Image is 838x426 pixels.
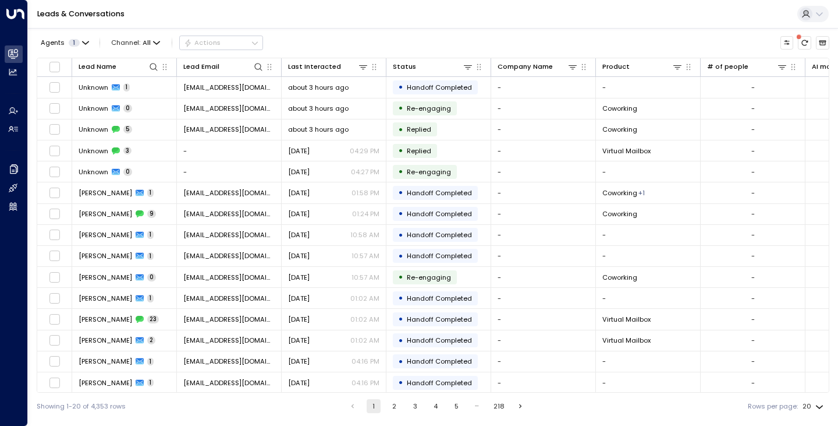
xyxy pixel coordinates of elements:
[491,140,596,161] td: -
[407,294,472,303] span: Handoff Completed
[596,77,701,97] td: -
[123,168,132,176] span: 0
[288,251,310,260] span: Yesterday
[147,273,156,281] span: 0
[398,333,403,348] div: •
[602,61,683,72] div: Product
[37,9,125,19] a: Leads & Conversations
[143,39,151,47] span: All
[602,146,651,156] span: Virtual Mailbox
[183,209,275,219] span: akhilvatvani@gmail.com
[79,83,108,92] span: Unknown
[49,293,61,304] span: Toggle select row
[491,399,507,413] button: Go to page 218
[49,355,61,367] span: Toggle select row
[751,104,755,113] div: -
[108,36,164,49] button: Channel:All
[288,273,310,282] span: Yesterday
[183,336,275,345] span: anassabri@gmail.com
[407,251,472,260] span: Handoff Completed
[491,98,596,119] td: -
[288,209,310,219] span: Yesterday
[177,140,282,161] td: -
[49,124,61,135] span: Toggle select row
[751,294,755,303] div: -
[491,225,596,245] td: -
[393,61,416,72] div: Status
[288,357,310,366] span: Aug 21, 2025
[147,294,154,302] span: 1
[407,273,451,282] span: Trigger
[398,375,403,390] div: •
[602,336,651,345] span: Virtual Mailbox
[602,125,637,134] span: Coworking
[707,61,748,72] div: # of people
[288,61,341,72] div: Last Interacted
[123,125,132,133] span: 5
[491,309,596,329] td: -
[751,357,755,366] div: -
[398,143,403,159] div: •
[288,125,349,134] span: about 3 hours ago
[596,372,701,393] td: -
[79,209,132,219] span: Akhil Vatvani
[79,378,132,388] span: Anas Sabri
[123,104,132,112] span: 0
[147,315,159,323] span: 23
[407,188,472,198] span: Handoff Completed
[147,336,155,344] span: 2
[491,161,596,182] td: -
[183,315,275,324] span: anassabri@gmail.com
[491,182,596,203] td: -
[79,251,132,260] span: Akhil Vatvani
[408,399,422,413] button: Go to page 3
[183,188,275,198] span: mailletflorent@googlemail.com
[751,188,755,198] div: -
[79,61,159,72] div: Lead Name
[69,39,80,47] span: 1
[798,36,811,50] span: There are new threads available. Refresh the grid to view the latest updates.
[638,188,645,198] div: Meeting Room
[407,125,431,134] span: Replied
[183,104,275,113] span: Haifanguo@gmail.com
[49,335,61,346] span: Toggle select row
[491,119,596,140] td: -
[407,83,472,92] span: Handoff Completed
[407,167,451,177] span: Trigger
[751,83,755,92] div: -
[79,104,108,113] span: Unknown
[147,189,154,197] span: 1
[491,246,596,266] td: -
[352,209,379,219] p: 01:24 PM
[491,267,596,287] td: -
[147,252,154,260] span: 1
[288,378,310,388] span: Aug 21, 2025
[351,378,379,388] p: 04:16 PM
[123,83,130,91] span: 1
[407,357,472,366] span: Handoff Completed
[183,61,264,72] div: Lead Email
[816,36,829,50] button: Archived Leads
[398,164,403,179] div: •
[388,399,402,413] button: Go to page 2
[49,82,61,93] span: Toggle select row
[147,379,154,387] span: 1
[108,36,164,49] span: Channel:
[49,250,61,262] span: Toggle select row
[351,167,379,177] p: 04:27 PM
[288,294,310,303] span: Yesterday
[407,230,472,240] span: Handoff Completed
[79,315,132,324] span: Anas Sabri
[751,125,755,134] div: -
[707,61,787,72] div: # of people
[398,248,403,264] div: •
[183,251,275,260] span: akhilvatvani@gmail.com
[183,61,219,72] div: Lead Email
[470,399,484,413] div: …
[398,185,403,200] div: •
[596,288,701,308] td: -
[79,273,132,282] span: Akhil Vatvani
[803,399,826,414] div: 20
[780,36,794,50] button: Customize
[398,269,403,285] div: •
